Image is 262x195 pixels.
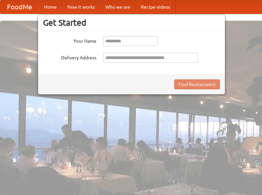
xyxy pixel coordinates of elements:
[136,0,176,14] a: Recipe videos
[174,79,220,89] button: Find Restaurants!
[0,0,39,14] a: FoodMe
[100,0,136,14] a: Who we are
[43,18,220,28] h3: Get Started
[39,0,62,14] a: Home
[43,36,96,44] label: Your Name
[43,53,96,61] label: Delivery Address
[62,0,100,14] a: How it works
